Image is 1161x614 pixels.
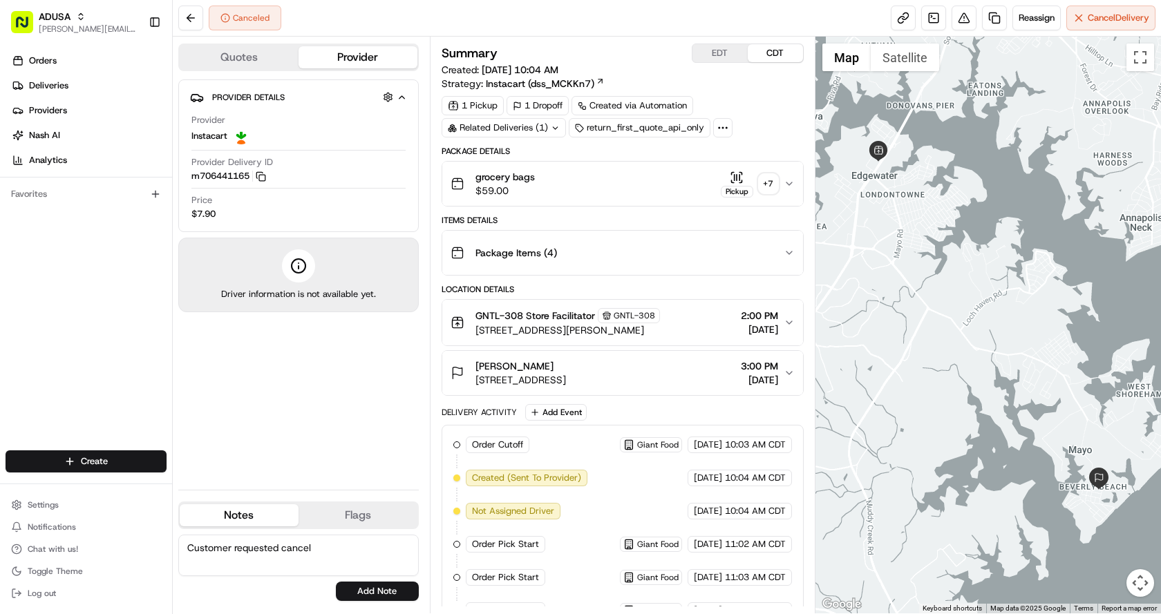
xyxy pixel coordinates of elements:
[442,96,504,115] div: 1 Pickup
[741,373,778,387] span: [DATE]
[442,407,517,418] div: Delivery Activity
[694,472,722,484] span: [DATE]
[1126,44,1154,71] button: Toggle fullscreen view
[721,171,778,198] button: Pickup+7
[990,604,1066,612] span: Map data ©2025 Google
[1012,6,1061,30] button: Reassign
[721,186,753,198] div: Pickup
[1074,604,1093,612] a: Terms
[209,6,281,30] button: Canceled
[191,156,273,169] span: Provider Delivery ID
[299,504,417,526] button: Flags
[741,323,778,336] span: [DATE]
[178,535,419,576] textarea: Customer requested cancel
[475,373,566,387] span: [STREET_ADDRESS]
[871,44,939,71] button: Show satellite imagery
[692,44,748,62] button: EDT
[721,171,753,198] button: Pickup
[475,359,554,373] span: [PERSON_NAME]
[14,55,252,77] p: Welcome 👋
[442,47,498,59] h3: Summary
[741,309,778,323] span: 2:00 PM
[725,505,786,517] span: 10:04 AM CDT
[6,124,172,146] a: Nash AI
[475,246,557,260] span: Package Items ( 4 )
[235,136,252,153] button: Start new chat
[28,588,56,599] span: Log out
[233,128,249,144] img: profile_instacart_ahold_partner.png
[111,195,227,220] a: 💻API Documentation
[472,538,539,550] span: Order Pick Start
[614,310,655,321] span: GNTL-308
[6,99,172,122] a: Providers
[29,79,68,92] span: Deliveries
[1102,604,1157,612] a: Report a map error
[6,562,167,581] button: Toggle Theme
[442,300,803,345] button: GNTL-308 Store FacilitatorGNTL-308[STREET_ADDRESS][PERSON_NAME]2:00 PM[DATE]
[212,92,285,103] span: Provider Details
[47,146,175,157] div: We're available if you need us!
[1066,6,1155,30] button: CancelDelivery
[694,439,722,451] span: [DATE]
[475,184,535,198] span: $59.00
[36,89,228,104] input: Clear
[47,132,227,146] div: Start new chat
[569,118,710,137] div: return_first_quote_api_only
[486,77,594,90] span: Instacart (dss_MCKKn7)
[507,96,569,115] div: 1 Dropoff
[28,499,59,510] span: Settings
[819,595,865,613] a: Open this area in Google Maps (opens a new window)
[486,77,605,90] a: Instacart (dss_MCKKn7)
[442,146,804,157] div: Package Details
[28,544,78,555] span: Chat with us!
[8,195,111,220] a: 📗Knowledge Base
[694,505,722,517] span: [DATE]
[475,323,660,337] span: [STREET_ADDRESS][PERSON_NAME]
[442,63,558,77] span: Created:
[39,10,70,23] button: ADUSA
[28,566,83,577] span: Toggle Theme
[6,539,167,559] button: Chat with us!
[221,288,376,300] span: Driver information is not available yet.
[28,200,106,214] span: Knowledge Base
[81,455,108,468] span: Create
[725,439,786,451] span: 10:03 AM CDT
[6,149,172,171] a: Analytics
[6,6,143,39] button: ADUSA[PERSON_NAME][EMAIL_ADDRESS][PERSON_NAME][DOMAIN_NAME]
[191,208,216,220] span: $7.90
[6,517,167,537] button: Notifications
[442,162,803,206] button: grocery bags$59.00Pickup+7
[29,104,67,117] span: Providers
[694,538,722,550] span: [DATE]
[442,284,804,295] div: Location Details
[29,129,60,142] span: Nash AI
[6,450,167,472] button: Create
[39,23,138,35] button: [PERSON_NAME][EMAIL_ADDRESS][PERSON_NAME][DOMAIN_NAME]
[14,132,39,157] img: 1736555255976-a54dd68f-1ca7-489b-9aae-adbdc363a1c4
[442,118,566,137] div: Related Deliveries (1)
[442,77,605,90] div: Strategy:
[472,505,554,517] span: Not Assigned Driver
[29,154,67,166] span: Analytics
[6,495,167,515] button: Settings
[822,44,871,71] button: Show street map
[725,538,786,550] span: 11:02 AM CDT
[472,571,539,584] span: Order Pick Start
[336,582,419,601] button: Add Note
[637,572,679,583] span: Giant Food
[191,114,225,126] span: Provider
[131,200,222,214] span: API Documentation
[117,202,128,213] div: 💻
[525,404,587,421] button: Add Event
[6,75,172,97] a: Deliveries
[759,174,778,193] div: + 7
[190,86,407,108] button: Provider Details
[6,584,167,603] button: Log out
[637,539,679,550] span: Giant Food
[748,44,803,62] button: CDT
[725,472,786,484] span: 10:04 AM CDT
[694,571,722,584] span: [DATE]
[482,64,558,76] span: [DATE] 10:04 AM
